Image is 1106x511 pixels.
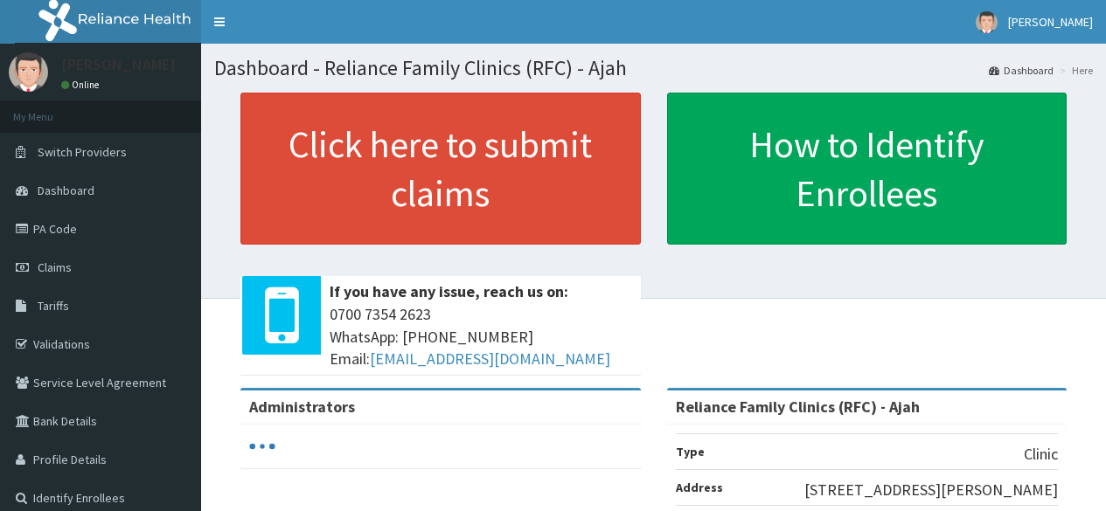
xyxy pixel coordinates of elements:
span: Tariffs [38,298,69,314]
h1: Dashboard - Reliance Family Clinics (RFC) - Ajah [214,57,1093,79]
img: User Image [9,52,48,92]
a: How to Identify Enrollees [667,93,1068,245]
span: [PERSON_NAME] [1008,14,1093,30]
strong: Reliance Family Clinics (RFC) - Ajah [676,397,920,417]
b: Administrators [249,397,355,417]
a: [EMAIL_ADDRESS][DOMAIN_NAME] [370,349,610,369]
b: Address [676,480,723,495]
a: Dashboard [989,63,1054,78]
span: Claims [38,259,72,275]
span: Switch Providers [38,144,127,160]
b: If you have any issue, reach us on: [330,281,568,301]
b: Type [676,444,705,459]
p: [STREET_ADDRESS][PERSON_NAME] [804,479,1058,501]
a: Online [61,79,103,91]
p: Clinic [1024,443,1058,466]
li: Here [1055,63,1093,78]
p: [PERSON_NAME] [61,57,176,73]
a: Click here to submit claims [240,93,641,245]
span: 0700 7354 2623 WhatsApp: [PHONE_NUMBER] Email: [330,303,632,370]
svg: audio-loading [249,433,275,459]
img: User Image [976,11,998,33]
span: Dashboard [38,183,94,198]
